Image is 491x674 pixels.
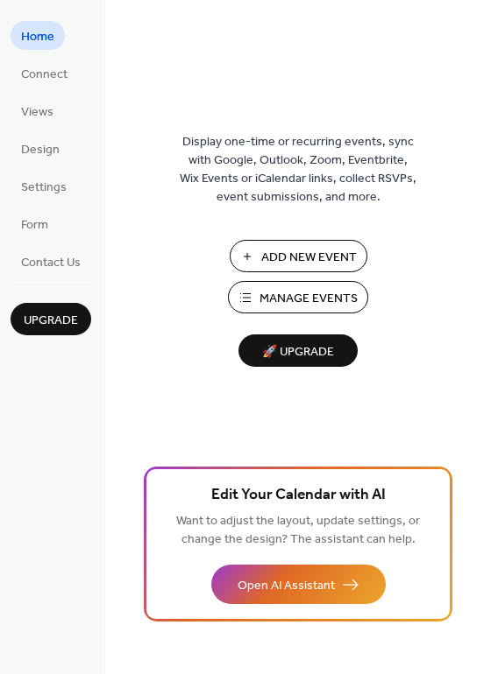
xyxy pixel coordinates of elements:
[11,21,65,50] a: Home
[180,133,416,207] span: Display one-time or recurring events, sync with Google, Outlook, Zoom, Eventbrite, Wix Events or ...
[21,254,81,272] span: Contact Us
[11,209,59,238] a: Form
[11,134,70,163] a: Design
[21,141,60,159] span: Design
[211,565,386,604] button: Open AI Assistant
[11,247,91,276] a: Contact Us
[176,509,420,551] span: Want to adjust the layout, update settings, or change the design? The assistant can help.
[11,96,64,125] a: Views
[21,179,67,197] span: Settings
[24,312,78,330] span: Upgrade
[230,240,367,272] button: Add New Event
[261,249,357,267] span: Add New Event
[260,290,358,308] span: Manage Events
[11,59,78,88] a: Connect
[21,103,53,122] span: Views
[11,303,91,335] button: Upgrade
[238,334,358,367] button: 🚀 Upgrade
[21,28,54,46] span: Home
[21,216,48,235] span: Form
[238,577,335,595] span: Open AI Assistant
[21,66,68,84] span: Connect
[249,341,347,364] span: 🚀 Upgrade
[11,172,77,200] a: Settings
[228,281,368,313] button: Manage Events
[211,483,386,508] span: Edit Your Calendar with AI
